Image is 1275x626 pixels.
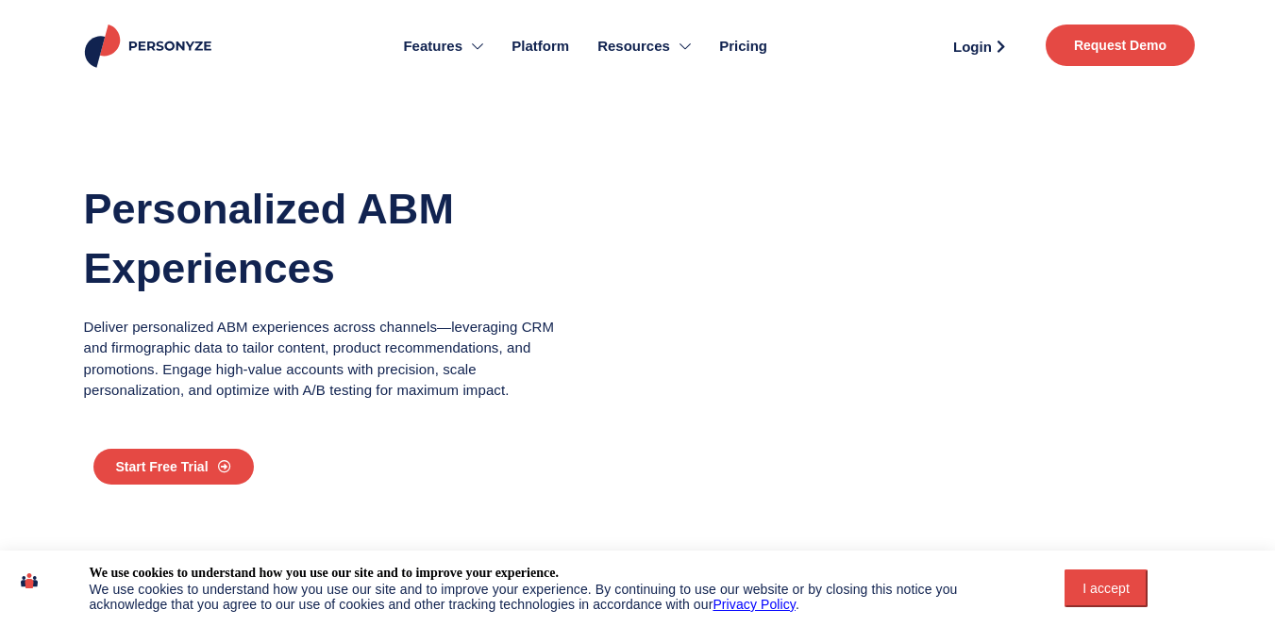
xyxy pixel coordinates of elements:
[84,317,559,402] p: Deliver personalized ABM experiences across channels—leveraging CRM and firmographic data to tail...
[89,565,558,582] div: We use cookies to understand how you use our site and to improve your experience.
[21,565,38,597] img: icon
[389,9,497,83] a: Features
[403,36,462,58] span: Features
[84,179,573,298] h1: Personalized ABM Experiences
[1046,25,1195,66] a: Request Demo
[931,32,1027,60] a: Login
[713,597,796,612] a: Privacy Policy
[953,40,992,54] span: Login
[719,36,767,58] span: Pricing
[705,9,781,83] a: Pricing
[1076,581,1136,596] div: I accept
[583,9,705,83] a: Resources
[597,36,670,58] span: Resources
[93,449,254,485] a: Start Free Trial
[81,25,220,68] img: Personyze logo
[1074,39,1166,52] span: Request Demo
[497,9,583,83] a: Platform
[116,460,209,473] span: Start Free Trial
[89,582,1026,612] div: We use cookies to understand how you use our site and to improve your experience. By continuing t...
[512,36,569,58] span: Platform
[1065,569,1148,607] button: I accept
